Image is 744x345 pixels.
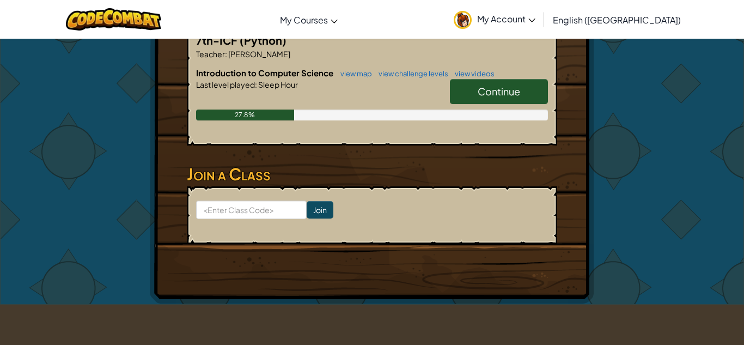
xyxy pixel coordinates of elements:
a: English ([GEOGRAPHIC_DATA]) [547,5,686,34]
img: CodeCombat logo [66,8,161,31]
span: Teacher [196,49,225,59]
span: (Python) [240,33,286,47]
span: Sleep Hour [257,80,298,89]
span: Continue [478,85,520,98]
a: My Account [448,2,541,37]
h3: Join a Class [187,162,557,186]
div: 27.8% [196,110,294,120]
a: view challenge levels [373,69,448,78]
a: My Courses [275,5,343,34]
span: My Courses [280,14,328,26]
span: : [225,49,227,59]
a: view videos [449,69,495,78]
span: 7th-ICF [196,33,240,47]
span: English ([GEOGRAPHIC_DATA]) [553,14,681,26]
span: My Account [477,13,535,25]
span: Last level played [196,80,255,89]
span: Introduction to Computer Science [196,68,335,78]
img: avatar [454,11,472,29]
span: : [255,80,257,89]
a: view map [335,69,372,78]
input: <Enter Class Code> [196,201,307,219]
span: [PERSON_NAME] [227,49,290,59]
input: Join [307,201,333,219]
